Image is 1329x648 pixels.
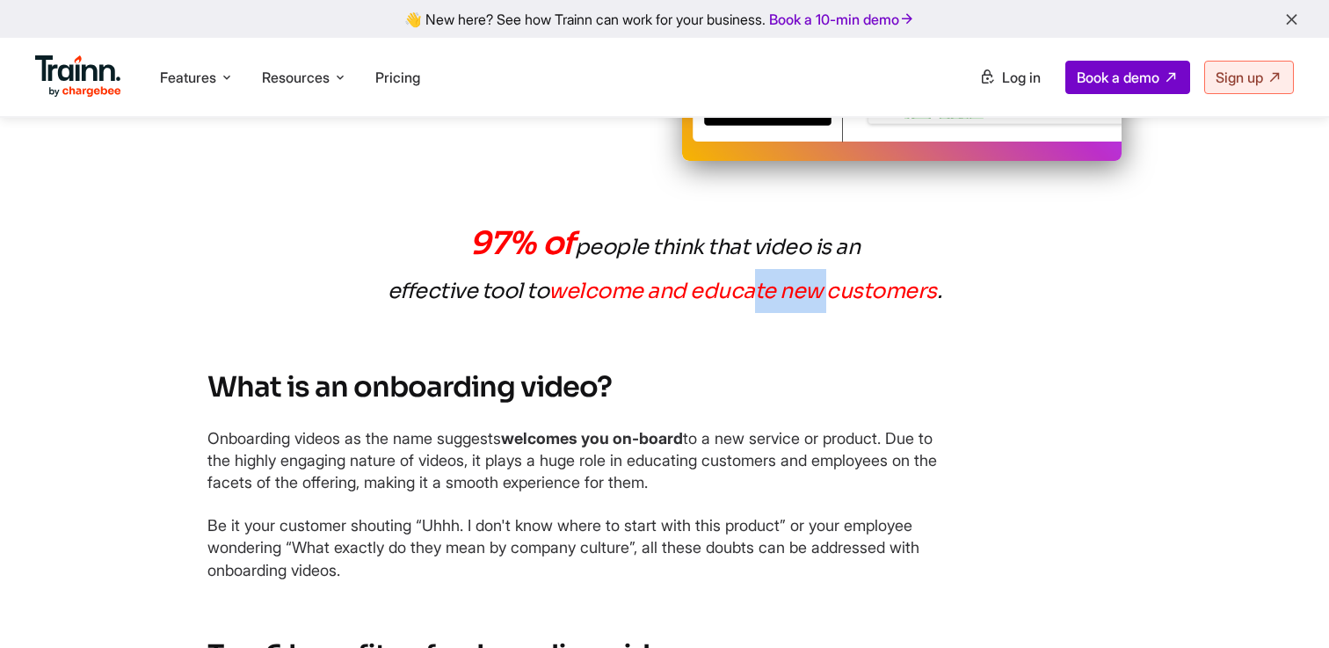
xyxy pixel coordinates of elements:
p: people think that video is an effective tool to . [348,222,981,313]
p: Onboarding videos as the name suggests to a new service or product. Due to the highly engaging na... [207,427,946,494]
a: Pricing [375,69,420,86]
span: Sign up [1216,69,1263,86]
a: Log in [969,62,1051,93]
img: Trainn Logo [35,55,121,98]
span: Book a demo [1077,69,1159,86]
p: Be it your customer shouting “Uhhh. I don't know where to start with this product” or your employ... [207,514,946,581]
a: Sign up [1204,61,1294,94]
span: 97% of [469,223,575,263]
b: welcomes you on-board [501,429,683,448]
h2: What is an onboarding video? [207,369,1122,406]
span: Log in [1002,69,1041,86]
span: welcome and educate new customers [548,278,937,304]
a: Book a demo [1065,61,1190,94]
span: Resources [262,68,330,87]
span: Features [160,68,216,87]
div: 👋 New here? See how Trainn can work for your business. [11,11,1318,27]
iframe: Chat Widget [1241,564,1329,648]
a: Book a 10-min demo [766,7,919,32]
